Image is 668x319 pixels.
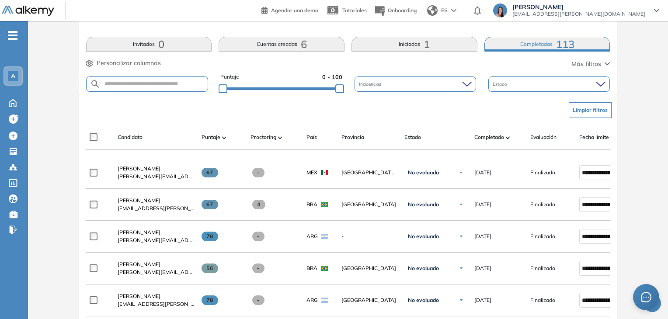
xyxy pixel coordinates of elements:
img: ARG [321,298,328,303]
span: Candidato [118,133,143,141]
span: Finalizado [530,232,555,240]
i: - [8,35,17,36]
span: [DATE] [474,201,491,208]
span: 78 [202,232,219,241]
a: [PERSON_NAME] [118,260,195,268]
span: [PERSON_NAME][EMAIL_ADDRESS][PERSON_NAME][DOMAIN_NAME] [118,173,195,180]
span: Estado [493,81,509,87]
span: Finalizado [530,169,555,177]
span: Incidencias [359,81,383,87]
span: 4 [252,200,266,209]
span: Agendar una demo [271,7,318,14]
span: [PERSON_NAME][EMAIL_ADDRESS][PERSON_NAME][DOMAIN_NAME] [118,268,195,276]
span: Puntaje [202,133,220,141]
span: [PERSON_NAME] [118,293,160,299]
span: 67 [202,200,219,209]
img: Ícono de flecha [459,298,464,303]
span: [DATE] [474,264,491,272]
span: [GEOGRAPHIC_DATA] [341,264,397,272]
span: - [252,264,265,273]
img: Ícono de flecha [459,170,464,175]
span: - [252,168,265,177]
div: Incidencias [355,76,476,92]
img: [missing "en.ARROW_ALT" translation] [278,136,282,139]
span: [GEOGRAPHIC_DATA] [341,296,397,304]
button: Más filtros [571,59,610,69]
span: Finalizado [530,201,555,208]
div: Estado [488,76,610,92]
a: [PERSON_NAME] [118,292,195,300]
span: ES [441,7,448,14]
span: A [11,73,15,80]
button: Personalizar columnas [86,59,161,68]
img: arrow [451,9,456,12]
span: [GEOGRAPHIC_DATA] ([GEOGRAPHIC_DATA]) [341,169,397,177]
div: Widget de chat [624,277,668,319]
a: [PERSON_NAME] [118,165,195,173]
span: [GEOGRAPHIC_DATA] [341,201,397,208]
button: Invitados0 [86,37,212,52]
span: - [252,295,265,305]
img: SEARCH_ALT [90,79,101,90]
span: Evaluación [530,133,557,141]
span: No evaluado [408,233,439,240]
span: [PERSON_NAME] [512,3,645,10]
span: No evaluado [408,297,439,304]
span: [PERSON_NAME] [118,197,160,204]
img: BRA [321,266,328,271]
span: [PERSON_NAME] [118,165,160,172]
span: No evaluado [408,169,439,176]
span: [DATE] [474,169,491,177]
span: BRA [306,264,317,272]
span: BRA [306,201,317,208]
span: 0 - 100 [322,73,342,81]
button: Onboarding [374,1,417,20]
span: [PERSON_NAME] [118,229,160,236]
button: Iniciadas1 [351,37,477,52]
span: Puntaje [220,73,239,81]
img: MEX [321,170,328,175]
img: [missing "en.ARROW_ALT" translation] [506,136,510,139]
img: Ícono de flecha [459,266,464,271]
button: Completadas113 [484,37,610,52]
iframe: Chat Widget [624,277,668,319]
span: Provincia [341,133,364,141]
button: Limpiar filtros [569,102,612,118]
span: Onboarding [388,7,417,14]
a: Agendar una demo [261,4,318,15]
span: [PERSON_NAME][EMAIL_ADDRESS][PERSON_NAME][DOMAIN_NAME] [118,236,195,244]
img: Ícono de flecha [459,234,464,239]
span: [EMAIL_ADDRESS][PERSON_NAME][DOMAIN_NAME] [118,300,195,308]
a: [PERSON_NAME] [118,229,195,236]
span: MEX [306,169,317,177]
span: Más filtros [571,59,601,69]
span: Fecha límite [579,133,609,141]
span: 78 [202,295,219,305]
span: [EMAIL_ADDRESS][PERSON_NAME][DOMAIN_NAME] [118,205,195,212]
span: - [252,232,265,241]
span: No evaluado [408,201,439,208]
span: 56 [202,264,219,273]
span: Estado [404,133,421,141]
span: País [306,133,317,141]
span: ARG [306,232,318,240]
span: Completado [474,133,504,141]
span: Proctoring [250,133,276,141]
span: [DATE] [474,232,491,240]
span: Tutoriales [342,7,367,14]
span: [PERSON_NAME] [118,261,160,267]
span: Finalizado [530,296,555,304]
button: Cuentas creadas6 [219,37,344,52]
a: [PERSON_NAME] [118,197,195,205]
span: ARG [306,296,318,304]
img: BRA [321,202,328,207]
span: - [341,232,397,240]
span: 67 [202,168,219,177]
span: Personalizar columnas [97,59,161,68]
img: Logo [2,6,54,17]
img: [missing "en.ARROW_ALT" translation] [222,136,226,139]
span: [EMAIL_ADDRESS][PERSON_NAME][DOMAIN_NAME] [512,10,645,17]
img: Ícono de flecha [459,202,464,207]
span: [DATE] [474,296,491,304]
span: Finalizado [530,264,555,272]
